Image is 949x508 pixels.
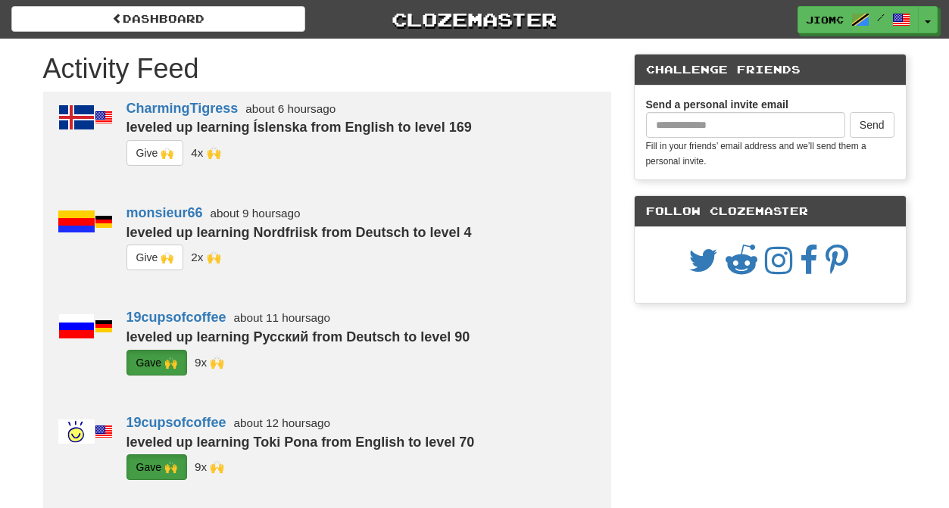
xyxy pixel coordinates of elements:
div: Challenge Friends [635,55,906,86]
button: Gave 🙌 [126,350,187,376]
a: Clozemaster [328,6,622,33]
span: / [877,12,885,23]
a: JioMc / [798,6,919,33]
small: about 9 hours ago [211,207,301,220]
a: CharmingTigress [126,101,239,116]
strong: leveled up learning Nordfriisk from Deutsch to level 4 [126,225,472,240]
small: superwinston<br />atila_fakacz<br />LuciusVorenusX<br />_cmns<br />CharmingTigress<br />a_seal<br... [195,356,224,369]
small: about 6 hours ago [245,102,336,115]
small: superwinston<br />Earluccio<br />LuciusVorenusX<br />Morela [191,146,220,159]
small: Fill in your friends’ email address and we’ll send them a personal invite. [646,141,866,167]
a: 19cupsofcoffee [126,415,226,430]
a: Dashboard [11,6,305,32]
a: monsieur66 [126,205,203,220]
small: superwinston<br />atila_fakacz<br />Morela<br />_cmns<br />CharmingTigress<br />a_seal<br />Earlu... [195,460,224,473]
strong: leveled up learning Toki Pona from English to level 70 [126,435,475,450]
small: Morela<br />CharmingTigress [191,251,220,263]
button: Send [850,112,894,138]
button: Give 🙌 [126,140,184,166]
strong: leveled up learning Íslenska from English to level 169 [126,120,472,135]
small: about 12 hours ago [234,416,331,429]
span: JioMc [806,13,844,26]
a: 19cupsofcoffee [126,310,226,325]
h1: Activity Feed [43,54,611,84]
strong: Send a personal invite email [646,98,788,111]
strong: leveled up learning Русский from Deutsch to level 90 [126,329,470,344]
button: Gave 🙌 [126,454,187,480]
div: Follow Clozemaster [635,196,906,227]
button: Give 🙌 [126,245,184,270]
small: about 11 hours ago [234,311,331,324]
